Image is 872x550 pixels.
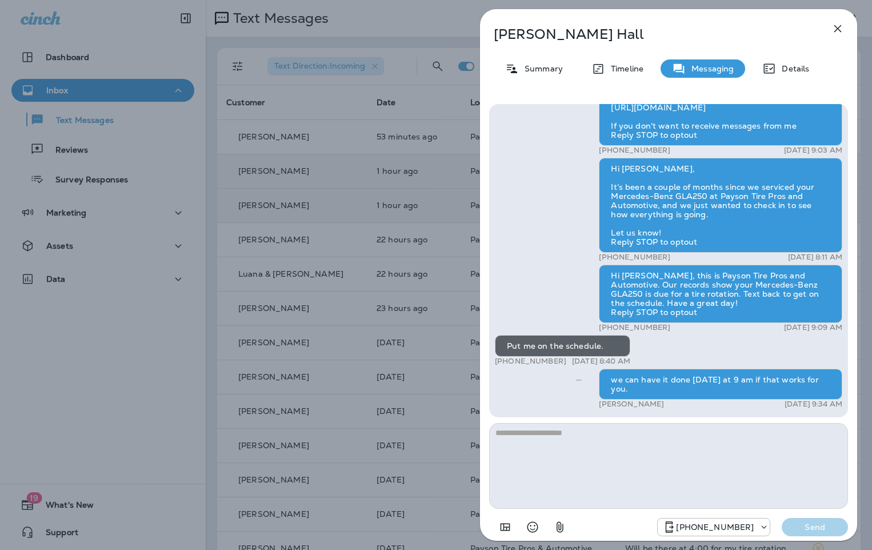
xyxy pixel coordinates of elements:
[576,374,582,384] span: Sent
[599,265,842,323] div: Hi [PERSON_NAME], this is Payson Tire Pros and Automotive. Our records show your Mercedes-Benz GL...
[676,523,754,532] p: [PHONE_NUMBER]
[572,357,630,366] p: [DATE] 8:40 AM
[785,400,842,409] p: [DATE] 9:34 AM
[599,369,842,400] div: we can have it done [DATE] at 9 am if that works for you.
[658,520,770,534] div: +1 (928) 260-4498
[521,516,544,539] button: Select an emoji
[599,323,670,332] p: [PHONE_NUMBER]
[605,64,643,73] p: Timeline
[495,357,566,366] p: [PHONE_NUMBER]
[686,64,734,73] p: Messaging
[599,158,842,253] div: Hi [PERSON_NAME], It’s been a couple of months since we serviced your Mercedes-Benz GLA250 at Pay...
[784,146,842,155] p: [DATE] 9:03 AM
[494,26,806,42] p: [PERSON_NAME] Hall
[495,335,630,357] div: Put me on the schedule.
[599,400,664,409] p: [PERSON_NAME]
[494,516,517,539] button: Add in a premade template
[776,64,809,73] p: Details
[784,323,842,332] p: [DATE] 9:09 AM
[599,146,670,155] p: [PHONE_NUMBER]
[599,253,670,262] p: [PHONE_NUMBER]
[788,253,842,262] p: [DATE] 8:11 AM
[519,64,563,73] p: Summary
